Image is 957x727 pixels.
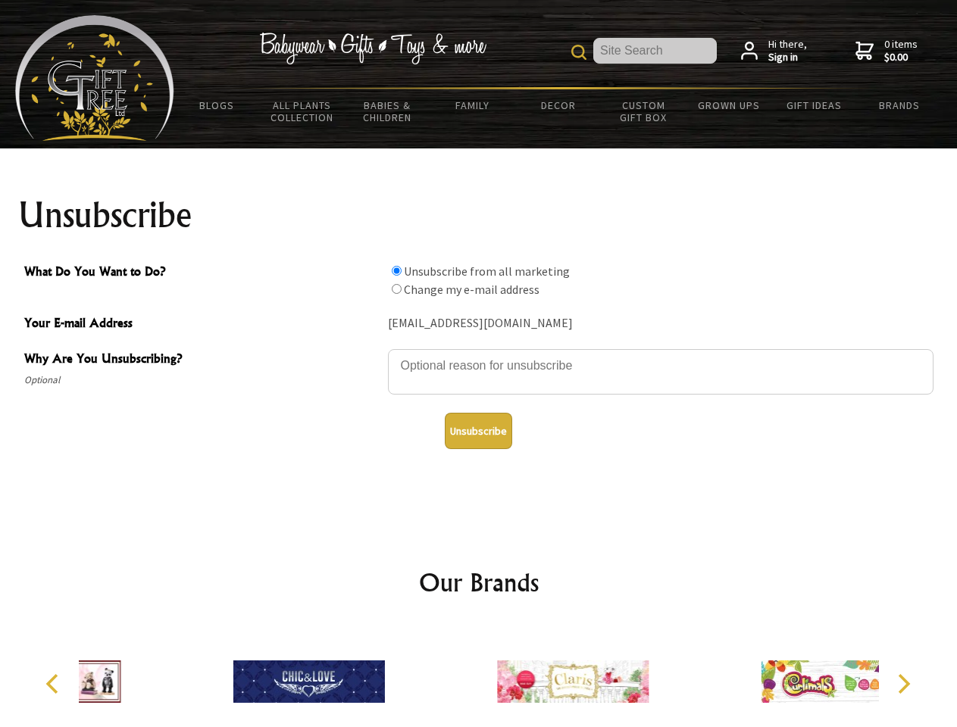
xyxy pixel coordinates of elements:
a: BLOGS [174,89,260,121]
button: Previous [38,667,71,700]
input: Site Search [593,38,717,64]
h2: Our Brands [30,564,927,601]
button: Next [887,667,920,700]
span: Your E-mail Address [24,314,380,335]
input: What Do You Want to Do? [392,266,402,276]
img: Babyware - Gifts - Toys and more... [15,15,174,141]
button: Unsubscribe [445,413,512,449]
label: Unsubscribe from all marketing [404,264,570,279]
a: Family [430,89,516,121]
a: Hi there,Sign in [741,38,807,64]
a: Grown Ups [686,89,771,121]
img: product search [571,45,586,60]
a: All Plants Collection [260,89,346,133]
strong: $0.00 [884,51,918,64]
strong: Sign in [768,51,807,64]
a: Babies & Children [345,89,430,133]
img: Babywear - Gifts - Toys & more [259,33,486,64]
span: Hi there, [768,38,807,64]
h1: Unsubscribe [18,197,940,233]
textarea: Why Are You Unsubscribing? [388,349,934,395]
span: Optional [24,371,380,389]
a: Gift Ideas [771,89,857,121]
span: 0 items [884,37,918,64]
a: Brands [857,89,943,121]
span: Why Are You Unsubscribing? [24,349,380,371]
div: [EMAIL_ADDRESS][DOMAIN_NAME] [388,312,934,335]
label: Change my e-mail address [404,282,539,297]
a: 0 items$0.00 [855,38,918,64]
span: What Do You Want to Do? [24,262,380,284]
a: Decor [515,89,601,121]
input: What Do You Want to Do? [392,284,402,294]
a: Custom Gift Box [601,89,686,133]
